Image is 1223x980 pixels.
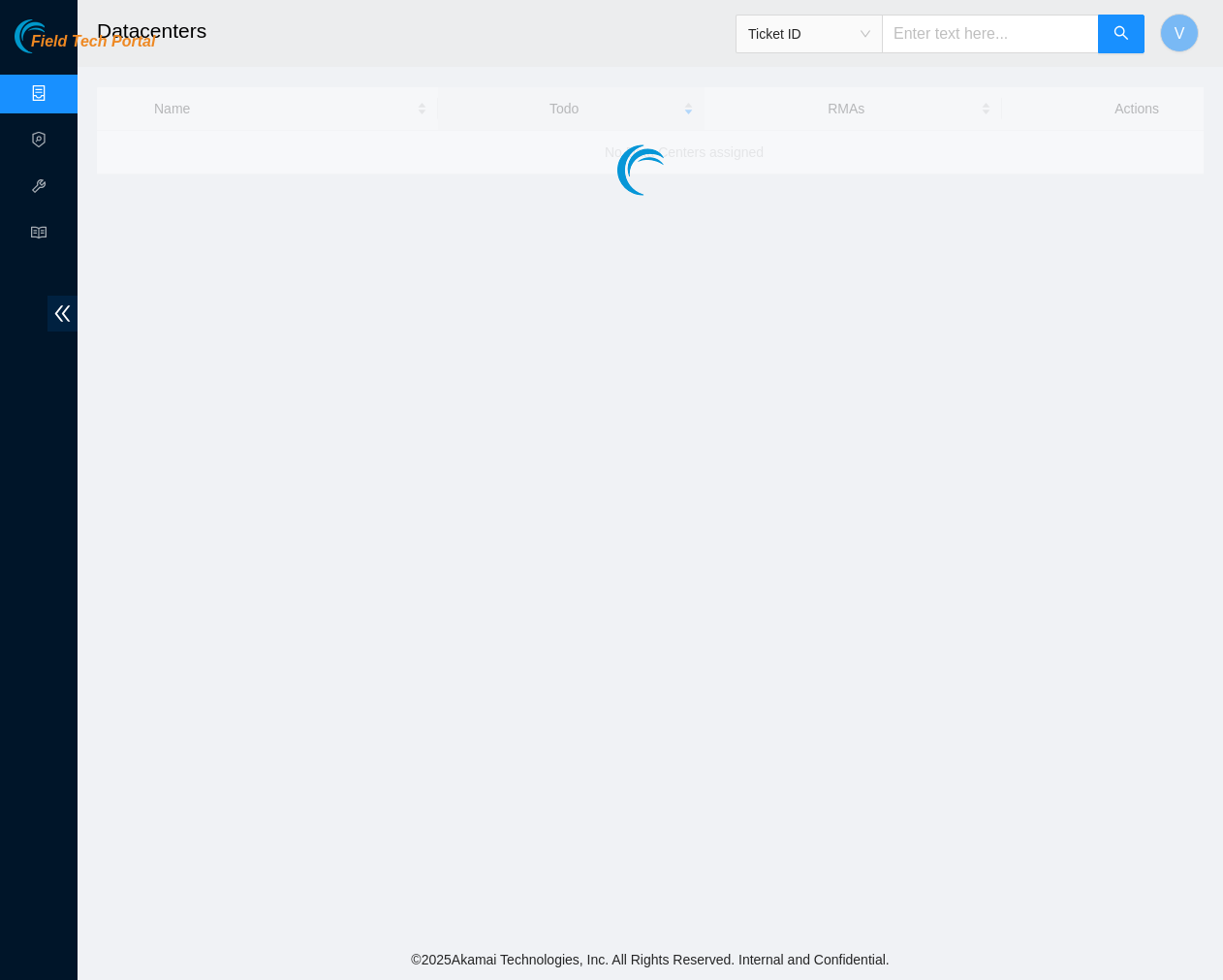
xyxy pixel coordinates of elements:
span: double-left [47,296,78,332]
span: V [1175,21,1185,46]
button: V [1160,14,1199,52]
img: Akamai Technologies [15,19,98,53]
span: search [1113,25,1129,44]
span: read [31,216,47,255]
span: Ticket ID [748,19,870,48]
button: search [1098,15,1145,53]
a: Akamai TechnologiesField Tech Portal [15,35,155,60]
span: Field Tech Portal [31,33,155,51]
input: Enter text here... [882,15,1099,53]
footer: © 2025 Akamai Technologies, Inc. All Rights Reserved. Internal and Confidential. [78,939,1223,980]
